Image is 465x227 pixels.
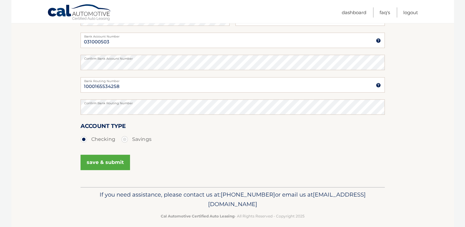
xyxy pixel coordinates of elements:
[376,38,381,43] img: tooltip.svg
[81,155,130,170] button: save & submit
[221,191,275,198] span: [PHONE_NUMBER]
[81,77,385,82] label: Bank Routing Number
[47,4,112,22] a: Cal Automotive
[342,7,366,18] a: Dashboard
[81,33,385,48] input: Bank Account Number
[161,214,234,218] strong: Cal Automotive Certified Auto Leasing
[81,33,385,38] label: Bank Account Number
[85,213,381,219] p: - All Rights Reserved - Copyright 2025
[403,7,418,18] a: Logout
[380,7,390,18] a: FAQ's
[376,83,381,88] img: tooltip.svg
[81,99,385,104] label: Confirm Bank Routing Number
[81,133,115,145] label: Checking
[81,121,126,133] label: Account Type
[81,77,385,93] input: Bank Routing Number
[81,55,385,60] label: Confirm Bank Account Number
[121,133,152,145] label: Savings
[85,190,381,209] p: If you need assistance, please contact us at: or email us at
